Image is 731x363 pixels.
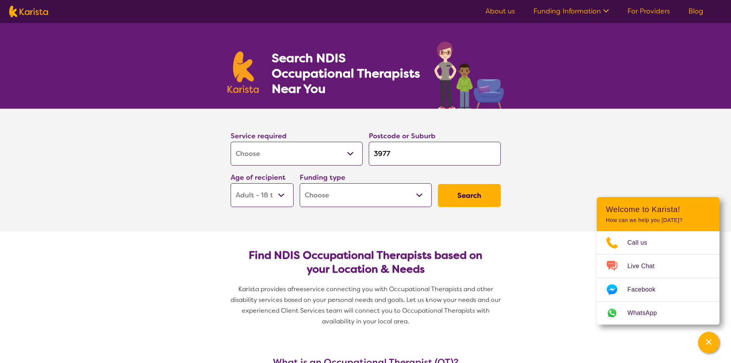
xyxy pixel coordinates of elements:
span: free [291,285,304,293]
p: How can we help you [DATE]? [606,217,710,224]
span: WhatsApp [627,307,666,319]
button: Search [438,184,501,207]
a: For Providers [627,7,670,16]
span: Facebook [627,284,665,295]
label: Funding type [300,173,345,182]
a: Blog [688,7,703,16]
span: Call us [627,237,657,249]
a: Web link opens in a new tab. [597,302,719,325]
ul: Choose channel [597,231,719,325]
label: Service required [231,131,287,141]
label: Postcode or Suburb [369,131,436,141]
h2: Find NDIS Occupational Therapists based on your Location & Needs [237,249,495,276]
input: Type [369,142,501,166]
img: Karista logo [9,6,48,17]
a: Funding Information [533,7,609,16]
label: Age of recipient [231,173,285,182]
span: Karista provides a [238,285,291,293]
a: About us [485,7,515,16]
span: Live Chat [627,260,664,272]
div: Channel Menu [597,197,719,325]
h2: Welcome to Karista! [606,205,710,214]
img: Karista logo [228,51,259,93]
img: occupational-therapy [434,41,504,109]
button: Channel Menu [698,332,719,353]
span: service connecting you with Occupational Therapists and other disability services based on your p... [231,285,502,325]
h1: Search NDIS Occupational Therapists Near You [272,50,421,96]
